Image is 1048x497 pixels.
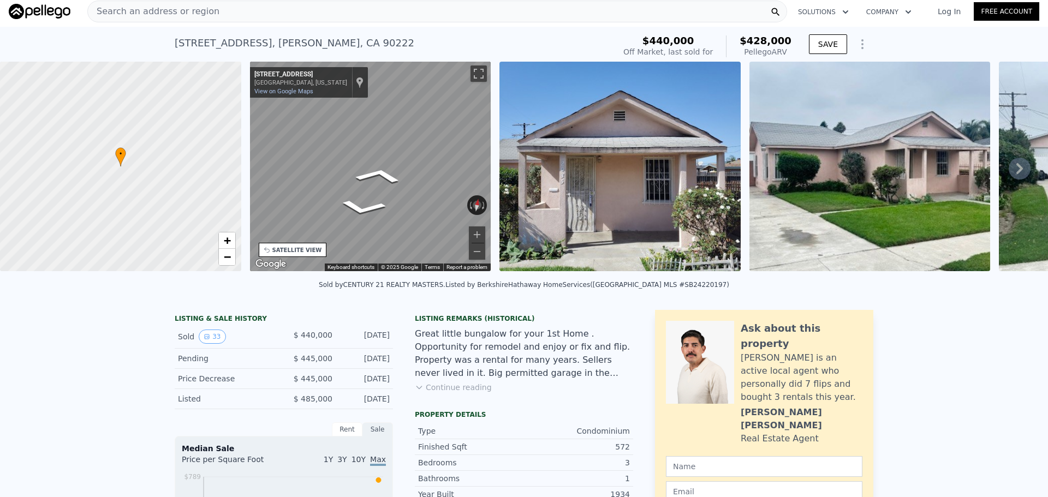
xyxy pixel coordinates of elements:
span: $ 445,000 [294,354,332,363]
span: Max [370,455,386,466]
button: Solutions [789,2,858,22]
a: Zoom out [219,249,235,265]
div: Street View [250,62,491,271]
div: Condominium [524,426,630,436]
img: Sale: 164735828 Parcel: 126823115 [499,62,741,271]
span: 10Y [352,455,366,464]
div: Ask about this property [741,321,862,351]
a: Free Account [974,2,1039,21]
div: [STREET_ADDRESS] [254,70,347,79]
div: SATELLITE VIEW [272,246,322,254]
div: Finished Sqft [418,441,524,452]
div: 1 [524,473,630,484]
span: $440,000 [642,35,694,46]
a: Show location on map [356,76,364,88]
button: View historical data [199,330,225,344]
path: Go South, N Grandee Ave [325,195,399,219]
button: Zoom out [469,243,485,260]
div: Sold by CENTURY 21 REALTY MASTERS . [319,281,445,289]
a: View on Google Maps [254,88,313,95]
div: Listing Remarks (Historical) [415,314,633,323]
span: + [223,233,230,247]
a: Log In [925,6,974,17]
button: Toggle fullscreen view [471,65,487,82]
div: Great little bungalow for your 1st Home . Opportunity for remodel and enjoy or fix and flip. Prop... [415,327,633,380]
span: Search an address or region [88,5,219,18]
div: LISTING & SALE HISTORY [175,314,393,325]
div: Price Decrease [178,373,275,384]
a: Zoom in [219,232,235,249]
div: [STREET_ADDRESS] , [PERSON_NAME] , CA 90222 [175,35,414,51]
div: Bathrooms [418,473,524,484]
div: Listed by BerkshireHathaway HomeServices ([GEOGRAPHIC_DATA] MLS #SB24220197) [445,281,729,289]
img: Google [253,257,289,271]
span: $ 440,000 [294,331,332,339]
div: Listed [178,393,275,404]
button: Zoom in [469,226,485,243]
div: Rent [332,422,362,436]
div: 3 [524,457,630,468]
div: Real Estate Agent [741,432,819,445]
a: Terms (opens in new tab) [425,264,440,270]
a: Open this area in Google Maps (opens a new window) [253,257,289,271]
span: − [223,250,230,264]
div: Type [418,426,524,436]
span: $ 445,000 [294,374,332,383]
div: [DATE] [341,373,390,384]
img: Pellego [9,4,70,19]
button: Company [858,2,920,22]
input: Name [666,456,862,477]
div: Price per Square Foot [182,454,284,471]
div: [GEOGRAPHIC_DATA], [US_STATE] [254,79,347,86]
img: Sale: 164735828 Parcel: 126823115 [749,62,991,271]
path: Go North, N Grandee Ave [342,164,415,188]
div: Median Sale [182,443,386,454]
a: Report a problem [446,264,487,270]
div: Bedrooms [418,457,524,468]
span: 3Y [337,455,347,464]
span: $428,000 [740,35,791,46]
button: Reset the view [471,195,483,215]
div: [DATE] [341,353,390,364]
span: 1Y [324,455,333,464]
button: Keyboard shortcuts [327,264,374,271]
button: Rotate counterclockwise [467,195,473,215]
div: 572 [524,441,630,452]
span: © 2025 Google [381,264,418,270]
button: Continue reading [415,382,492,393]
button: Rotate clockwise [481,195,487,215]
div: Property details [415,410,633,419]
button: Show Options [851,33,873,55]
tspan: $789 [184,473,201,481]
div: [PERSON_NAME] [PERSON_NAME] [741,406,862,432]
button: SAVE [809,34,847,54]
div: [PERSON_NAME] is an active local agent who personally did 7 flips and bought 3 rentals this year. [741,351,862,404]
div: Sale [362,422,393,436]
span: • [115,149,126,159]
div: Pellego ARV [740,46,791,57]
div: [DATE] [341,330,390,344]
div: [DATE] [341,393,390,404]
div: Off Market, last sold for [623,46,713,57]
div: Map [250,62,491,271]
span: $ 485,000 [294,394,332,403]
div: • [115,147,126,166]
div: Sold [178,330,275,344]
div: Pending [178,353,275,364]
